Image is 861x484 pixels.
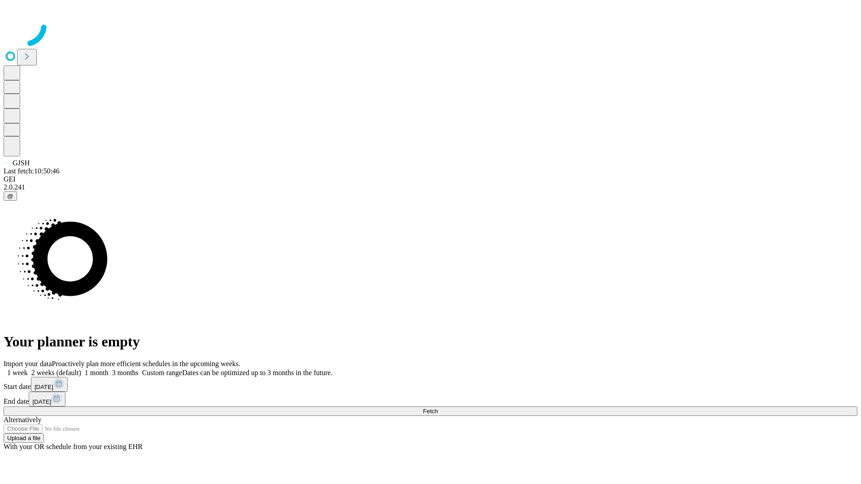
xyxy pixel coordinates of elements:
[4,191,17,201] button: @
[7,193,13,199] span: @
[31,377,68,392] button: [DATE]
[4,406,857,416] button: Fetch
[182,369,332,376] span: Dates can be optimized up to 3 months in the future.
[423,408,438,415] span: Fetch
[112,369,139,376] span: 3 months
[4,377,857,392] div: Start date
[4,167,60,175] span: Last fetch: 10:50:46
[4,360,52,367] span: Import your data
[4,443,143,450] span: With your OR schedule from your existing EHR
[7,369,28,376] span: 1 week
[52,360,240,367] span: Proactively plan more efficient schedules in the upcoming weeks.
[4,433,44,443] button: Upload a file
[85,369,109,376] span: 1 month
[29,392,65,406] button: [DATE]
[4,416,41,423] span: Alternatively
[142,369,182,376] span: Custom range
[35,384,53,390] span: [DATE]
[32,398,51,405] span: [DATE]
[4,392,857,406] div: End date
[13,159,30,167] span: GJSH
[4,183,857,191] div: 2.0.241
[4,175,857,183] div: GEI
[31,369,81,376] span: 2 weeks (default)
[4,333,857,350] h1: Your planner is empty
